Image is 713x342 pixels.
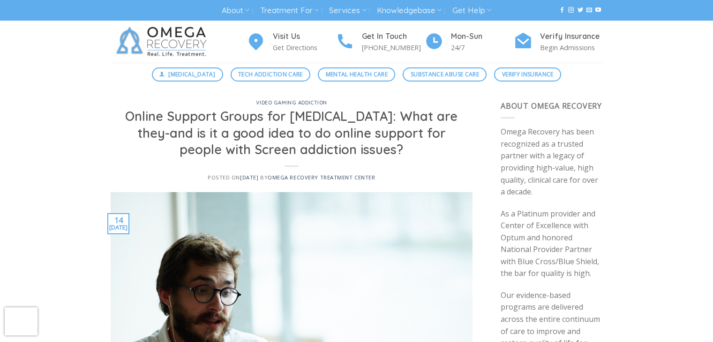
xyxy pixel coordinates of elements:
[240,174,258,181] a: [DATE]
[514,30,603,53] a: Verify Insurance Begin Admissions
[208,174,258,181] span: Posted on
[362,42,425,53] p: [PHONE_NUMBER]
[273,30,336,43] h4: Visit Us
[260,2,319,19] a: Treatment For
[336,30,425,53] a: Get In Touch [PHONE_NUMBER]
[377,2,442,19] a: Knowledgebase
[168,70,215,79] span: [MEDICAL_DATA]
[273,42,336,53] p: Get Directions
[411,70,479,79] span: Substance Abuse Care
[152,67,223,82] a: [MEDICAL_DATA]
[268,174,375,181] a: Omega Recovery Treatment Center
[111,21,216,63] img: Omega Recovery
[260,174,375,181] span: by
[318,67,395,82] a: Mental Health Care
[501,126,603,198] p: Omega Recovery has been recognized as a trusted partner with a legacy of providing high-value, hi...
[595,7,601,14] a: Follow on YouTube
[222,2,249,19] a: About
[5,307,38,335] iframe: reCAPTCHA
[502,70,554,79] span: Verify Insurance
[451,42,514,53] p: 24/7
[568,7,574,14] a: Follow on Instagram
[403,67,487,82] a: Substance Abuse Care
[586,7,592,14] a: Send us an email
[329,2,366,19] a: Services
[238,70,303,79] span: Tech Addiction Care
[494,67,561,82] a: Verify Insurance
[452,2,491,19] a: Get Help
[559,7,565,14] a: Follow on Facebook
[540,30,603,43] h4: Verify Insurance
[122,108,462,158] h1: Online Support Groups for [MEDICAL_DATA]: What are they-and is it a good idea to do online suppor...
[540,42,603,53] p: Begin Admissions
[326,70,388,79] span: Mental Health Care
[451,30,514,43] h4: Mon-Sun
[501,101,602,111] span: About Omega Recovery
[247,30,336,53] a: Visit Us Get Directions
[231,67,311,82] a: Tech Addiction Care
[578,7,583,14] a: Follow on Twitter
[362,30,425,43] h4: Get In Touch
[256,99,327,106] a: Video Gaming Addiction
[501,208,603,280] p: As a Platinum provider and Center of Excellence with Optum and honored National Provider Partner ...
